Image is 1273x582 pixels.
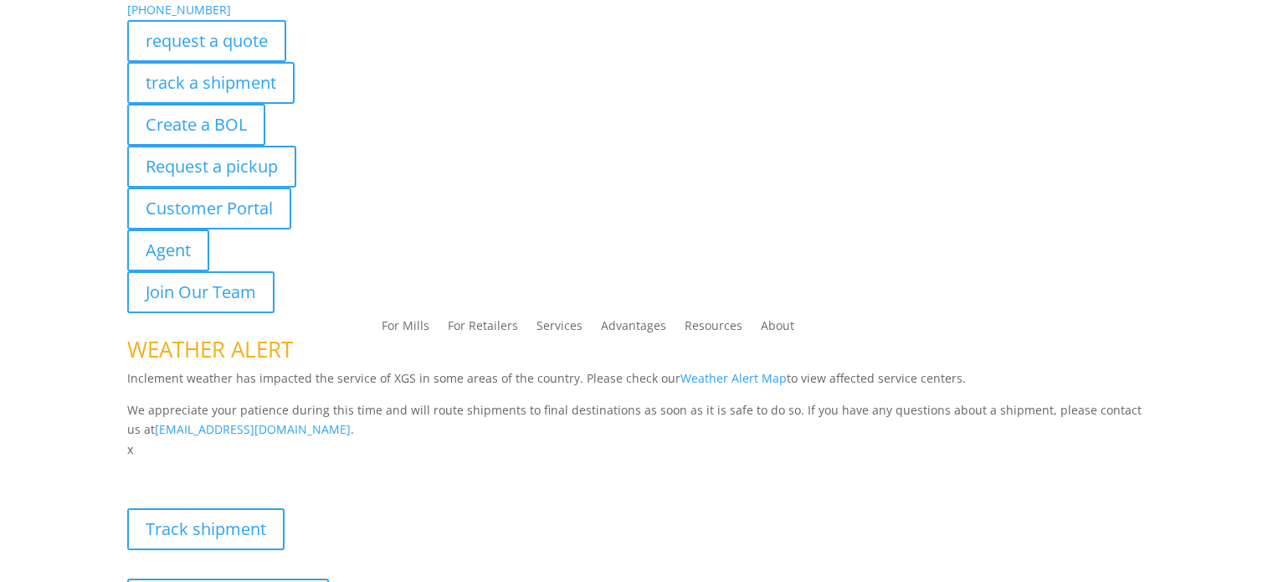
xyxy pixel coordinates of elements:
a: Track shipment [127,508,285,550]
a: [EMAIL_ADDRESS][DOMAIN_NAME] [155,421,351,437]
p: We appreciate your patience during this time and will route shipments to final destinations as so... [127,400,1146,440]
span: WEATHER ALERT [127,334,293,364]
a: Advantages [601,320,666,338]
a: request a quote [127,20,286,62]
a: [PHONE_NUMBER] [127,2,231,18]
a: Join Our Team [127,271,275,313]
a: Customer Portal [127,188,291,229]
a: Weather Alert Map [680,370,787,386]
a: Create a BOL [127,104,265,146]
p: x [127,440,1146,460]
a: For Retailers [448,320,518,338]
a: About [761,320,794,338]
p: Inclement weather has impacted the service of XGS in some areas of the country. Please check our ... [127,368,1146,400]
a: For Mills [382,320,429,338]
a: Request a pickup [127,146,296,188]
b: Visibility, transparency, and control for your entire supply chain. [127,462,500,478]
a: Resources [685,320,742,338]
a: Agent [127,229,209,271]
a: Services [536,320,583,338]
a: track a shipment [127,62,295,104]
